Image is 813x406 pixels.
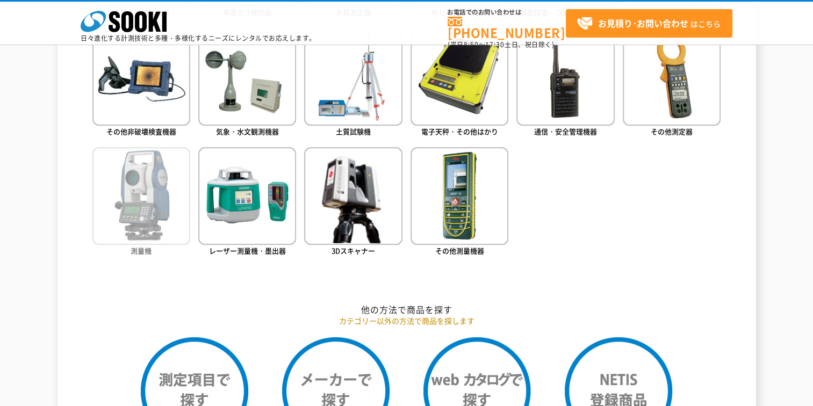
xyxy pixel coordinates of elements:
span: 3Dスキャナー [332,245,375,256]
img: 3Dスキャナー [304,147,402,245]
img: 通信・安全管理機器 [516,28,614,126]
a: 通信・安全管理機器 [516,28,614,139]
a: 3Dスキャナー [304,147,402,258]
span: その他非破壊検査機器 [106,126,176,136]
a: 土質試験機 [304,28,402,139]
span: 17:30 [485,40,505,49]
img: その他非破壊検査機器 [92,28,190,126]
span: はこちら [577,16,721,32]
span: 気象・水文観測機器 [216,126,279,136]
img: その他測量機器 [411,147,508,245]
a: [PHONE_NUMBER] [448,17,566,39]
span: 通信・安全管理機器 [534,126,597,136]
span: 電子天秤・その他はかり [421,126,498,136]
a: 気象・水文観測機器 [198,28,296,139]
p: 日々進化する計測技術と多種・多様化するニーズにレンタルでお応えします。 [81,35,316,41]
h2: 他の方法で商品を探す [92,304,721,315]
span: その他測定器 [651,126,693,136]
span: 8:50 [464,40,479,49]
strong: お見積り･お問い合わせ [598,17,688,30]
span: 測量機 [131,245,152,256]
a: 電子天秤・その他はかり [411,28,508,139]
a: 測量機 [92,147,190,258]
span: レーザー測量機・墨出器 [209,245,286,256]
img: 土質試験機 [304,28,402,126]
a: その他測定器 [623,28,721,139]
p: カテゴリー以外の方法で商品を探します [92,315,721,327]
img: レーザー測量機・墨出器 [198,147,296,245]
a: その他測量機器 [411,147,508,258]
a: お見積り･お問い合わせはこちら [566,9,732,38]
span: お電話でのお問い合わせは [448,9,566,16]
a: レーザー測量機・墨出器 [198,147,296,258]
img: その他測定器 [623,28,721,126]
img: 気象・水文観測機器 [198,28,296,126]
span: (平日 ～ 土日、祝日除く) [448,40,554,49]
span: 土質試験機 [336,126,371,136]
span: その他測量機器 [435,245,484,256]
img: 測量機 [92,147,190,245]
a: その他非破壊検査機器 [92,28,190,139]
img: 電子天秤・その他はかり [411,28,508,126]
